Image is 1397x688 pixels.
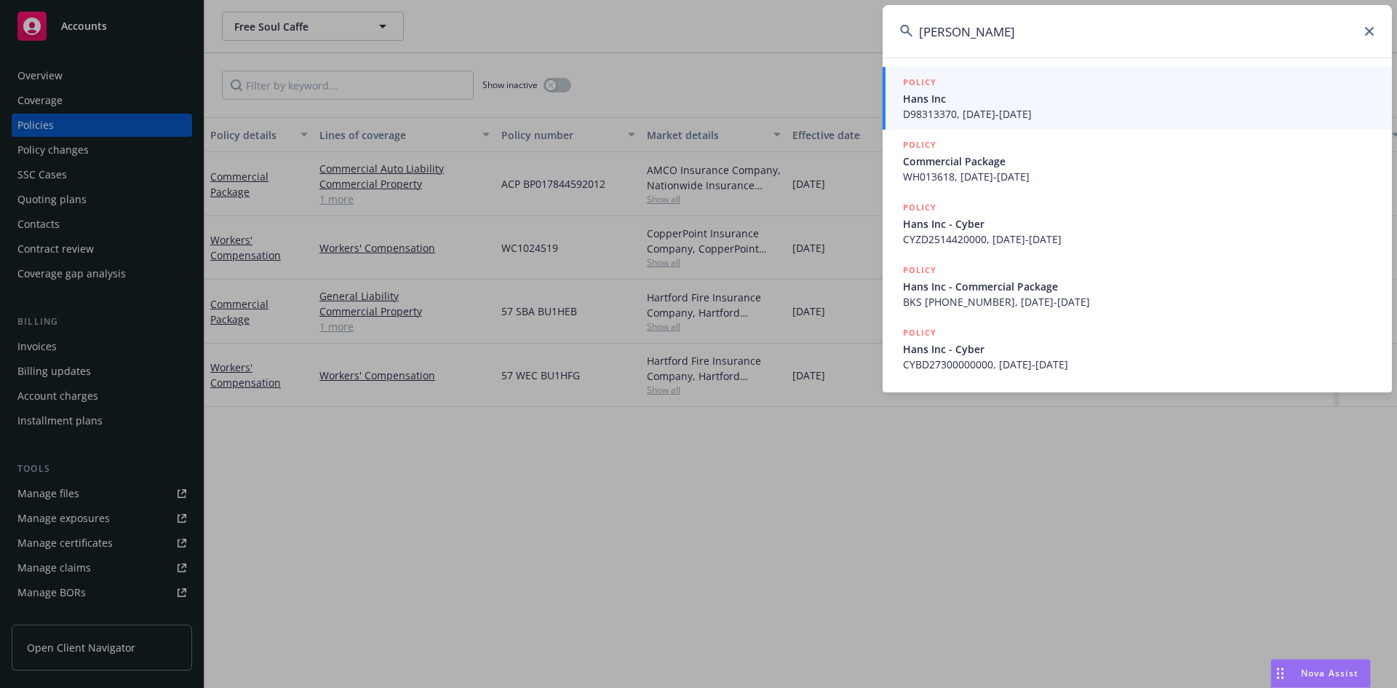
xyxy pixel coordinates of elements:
a: POLICYCommercial PackageWH013618, [DATE]-[DATE] [883,130,1392,192]
h5: POLICY [903,75,936,90]
span: D98313370, [DATE]-[DATE] [903,106,1374,122]
a: POLICYHans IncD98313370, [DATE]-[DATE] [883,67,1392,130]
button: Nova Assist [1270,659,1371,688]
div: Drag to move [1271,660,1289,687]
input: Search... [883,5,1392,58]
a: POLICYHans Inc - CyberCYBD27300000000, [DATE]-[DATE] [883,317,1392,380]
span: CYBD27300000000, [DATE]-[DATE] [903,357,1374,372]
span: Hans Inc [903,91,1374,106]
span: Nova Assist [1301,667,1358,679]
span: CYZD2514420000, [DATE]-[DATE] [903,232,1374,247]
span: Hans Inc - Cyber [903,216,1374,232]
h5: POLICY [903,263,936,277]
span: Hans Inc - Cyber [903,341,1374,357]
h5: POLICY [903,138,936,152]
span: BKS [PHONE_NUMBER], [DATE]-[DATE] [903,294,1374,309]
h5: POLICY [903,200,936,215]
span: WH013618, [DATE]-[DATE] [903,169,1374,184]
a: POLICYHans Inc - CyberCYZD2514420000, [DATE]-[DATE] [883,192,1392,255]
a: POLICYHans Inc - Commercial PackageBKS [PHONE_NUMBER], [DATE]-[DATE] [883,255,1392,317]
span: Hans Inc - Commercial Package [903,279,1374,294]
span: Commercial Package [903,154,1374,169]
h5: POLICY [903,325,936,340]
